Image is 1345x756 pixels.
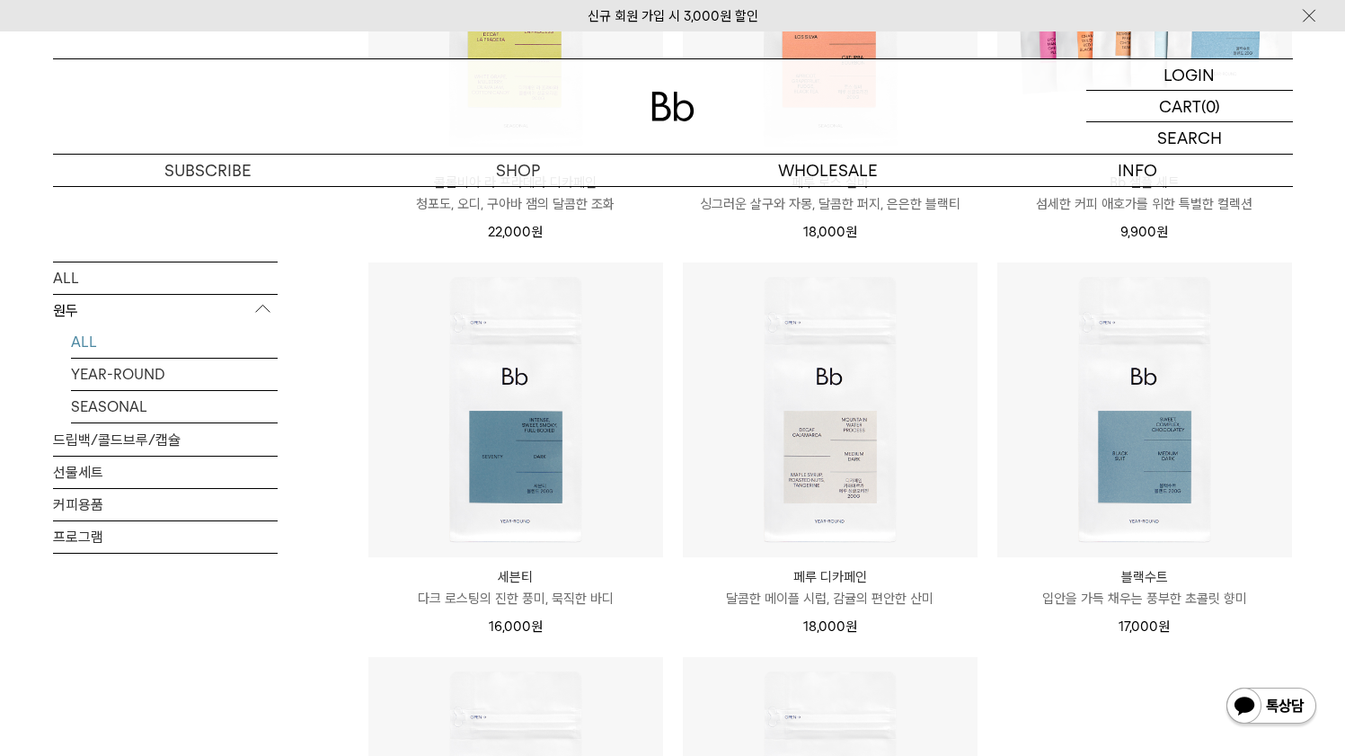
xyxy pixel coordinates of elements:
[997,172,1292,215] a: Bb 샘플 세트 섬세한 커피 애호가를 위한 특별한 컬렉션
[531,224,543,240] span: 원
[803,224,857,240] span: 18,000
[1158,618,1170,635] span: 원
[488,224,543,240] span: 22,000
[683,262,978,557] img: 페루 디카페인
[531,618,543,635] span: 원
[683,588,978,609] p: 달콤한 메이플 시럽, 감귤의 편안한 산미
[1201,91,1220,121] p: (0)
[1159,91,1201,121] p: CART
[683,193,978,215] p: 싱그러운 살구와 자몽, 달콤한 퍼지, 은은한 블랙티
[588,8,758,24] a: 신규 회원 가입 시 3,000원 할인
[368,262,663,557] img: 세븐티
[997,193,1292,215] p: 섬세한 커피 애호가를 위한 특별한 컬렉션
[683,566,978,588] p: 페루 디카페인
[683,172,978,215] a: 페루 로스 실바 싱그러운 살구와 자몽, 달콤한 퍼지, 은은한 블랙티
[1086,59,1293,91] a: LOGIN
[53,520,278,552] a: 프로그램
[368,172,663,215] a: 콜롬비아 라 프라데라 디카페인 청포도, 오디, 구아바 잼의 달콤한 조화
[53,488,278,520] a: 커피용품
[673,155,983,186] p: WHOLESALE
[1157,122,1222,154] p: SEARCH
[683,566,978,609] a: 페루 디카페인 달콤한 메이플 시럽, 감귤의 편안한 산미
[1120,224,1168,240] span: 9,900
[997,566,1292,609] a: 블랙수트 입안을 가득 채우는 풍부한 초콜릿 향미
[71,390,278,422] a: SEASONAL
[983,155,1293,186] p: INFO
[997,262,1292,557] img: 블랙수트
[997,588,1292,609] p: 입안을 가득 채우는 풍부한 초콜릿 향미
[997,566,1292,588] p: 블랙수트
[845,224,857,240] span: 원
[368,566,663,588] p: 세븐티
[489,618,543,635] span: 16,000
[368,193,663,215] p: 청포도, 오디, 구아바 잼의 달콤한 조화
[53,456,278,487] a: 선물세트
[71,325,278,357] a: ALL
[363,155,673,186] a: SHOP
[53,262,278,293] a: ALL
[1086,91,1293,122] a: CART (0)
[53,155,363,186] a: SUBSCRIBE
[1119,618,1170,635] span: 17,000
[71,358,278,389] a: YEAR-ROUND
[1156,224,1168,240] span: 원
[368,566,663,609] a: 세븐티 다크 로스팅의 진한 풍미, 묵직한 바디
[1164,59,1215,90] p: LOGIN
[368,588,663,609] p: 다크 로스팅의 진한 풍미, 묵직한 바디
[803,618,857,635] span: 18,000
[845,618,857,635] span: 원
[53,294,278,326] p: 원두
[53,423,278,455] a: 드립백/콜드브루/캡슐
[1225,686,1318,729] img: 카카오톡 채널 1:1 채팅 버튼
[651,92,695,121] img: 로고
